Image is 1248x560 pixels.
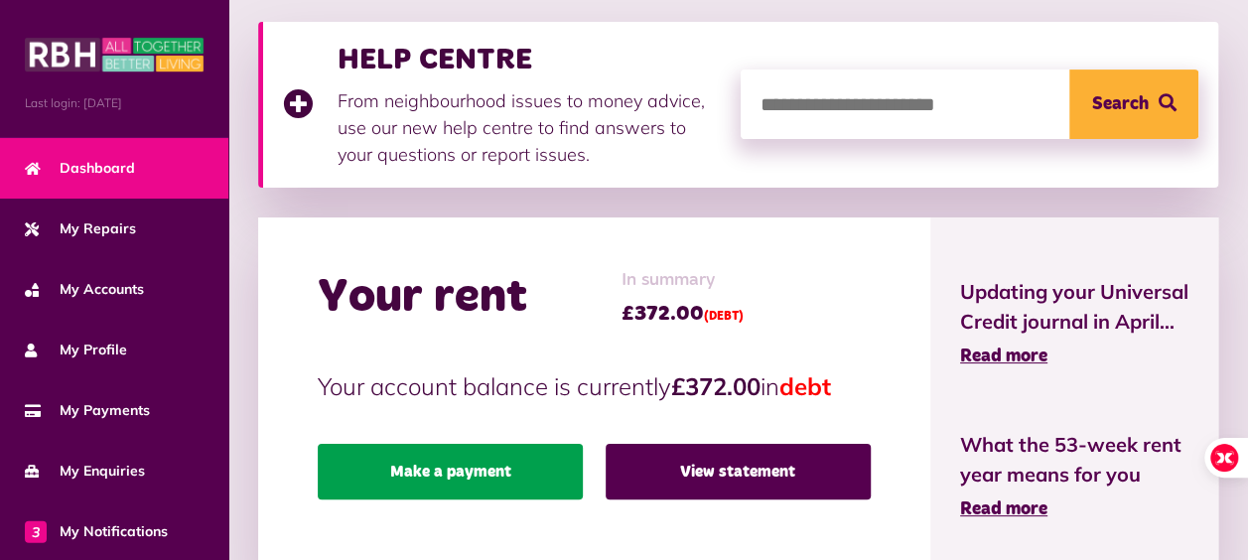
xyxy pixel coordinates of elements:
[960,277,1188,337] span: Updating your Universal Credit journal in April...
[338,87,721,168] p: From neighbourhood issues to money advice, use our new help centre to find answers to your questi...
[704,311,744,323] span: (DEBT)
[25,35,204,74] img: MyRBH
[25,461,145,482] span: My Enquiries
[318,444,583,499] a: Make a payment
[960,500,1047,518] span: Read more
[25,400,150,421] span: My Payments
[960,430,1188,523] a: What the 53-week rent year means for you Read more
[1092,70,1149,139] span: Search
[25,94,204,112] span: Last login: [DATE]
[25,521,168,542] span: My Notifications
[318,368,871,404] p: Your account balance is currently in
[606,444,871,499] a: View statement
[960,430,1188,490] span: What the 53-week rent year means for you
[960,348,1047,365] span: Read more
[25,520,47,542] span: 3
[25,340,127,360] span: My Profile
[622,267,744,294] span: In summary
[25,158,135,179] span: Dashboard
[779,371,831,401] span: debt
[622,299,744,329] span: £372.00
[1069,70,1198,139] button: Search
[318,269,527,327] h2: Your rent
[960,277,1188,370] a: Updating your Universal Credit journal in April... Read more
[25,279,144,300] span: My Accounts
[338,42,721,77] h3: HELP CENTRE
[25,218,136,239] span: My Repairs
[671,371,761,401] strong: £372.00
